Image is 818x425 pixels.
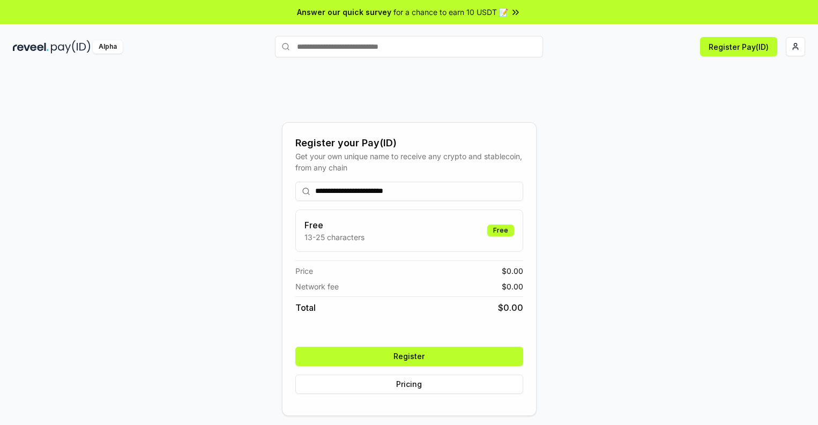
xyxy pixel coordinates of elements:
[487,225,514,236] div: Free
[295,347,523,366] button: Register
[502,281,523,292] span: $ 0.00
[700,37,777,56] button: Register Pay(ID)
[295,136,523,151] div: Register your Pay(ID)
[13,40,49,54] img: reveel_dark
[295,151,523,173] div: Get your own unique name to receive any crypto and stablecoin, from any chain
[295,375,523,394] button: Pricing
[295,281,339,292] span: Network fee
[295,265,313,277] span: Price
[502,265,523,277] span: $ 0.00
[297,6,391,18] span: Answer our quick survey
[304,219,365,232] h3: Free
[93,40,123,54] div: Alpha
[304,232,365,243] p: 13-25 characters
[295,301,316,314] span: Total
[393,6,508,18] span: for a chance to earn 10 USDT 📝
[51,40,91,54] img: pay_id
[498,301,523,314] span: $ 0.00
